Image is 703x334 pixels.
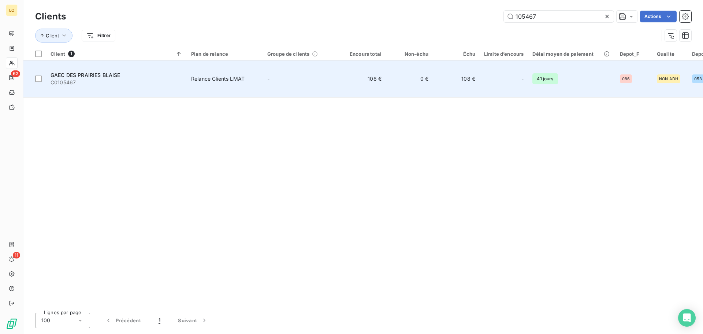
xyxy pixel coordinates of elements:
span: Groupe de clients [267,51,310,57]
span: 11 [13,252,20,258]
div: Non-échu [390,51,428,57]
div: Depot_F [620,51,648,57]
span: - [267,76,269,82]
button: Filtrer [82,30,115,41]
h3: Clients [35,10,66,23]
span: GAEC DES PRAIRIES BLAISE [51,72,120,78]
span: 1 [159,317,160,324]
img: Logo LeanPay [6,318,18,330]
td: 108 € [339,60,386,98]
div: Plan de relance [191,51,258,57]
span: - [521,75,524,82]
span: Client [46,33,59,38]
div: Encours total [343,51,382,57]
span: 41 jours [532,73,558,84]
span: 086 [622,77,630,81]
span: 100 [41,317,50,324]
span: 1 [68,51,75,57]
div: Qualite [657,51,683,57]
div: Délai moyen de paiement [532,51,611,57]
button: Précédent [96,313,150,328]
div: Limite d’encours [484,51,524,57]
button: 1 [150,313,169,328]
span: 053 [694,77,702,81]
div: Open Intercom Messenger [678,309,696,327]
span: C0105467 [51,79,182,86]
input: Rechercher [504,11,614,22]
div: Relance Clients LMAT [191,75,245,82]
button: Client [35,29,72,43]
div: Échu [437,51,475,57]
span: NON ADH [659,77,678,81]
span: Client [51,51,65,57]
button: Suivant [169,313,217,328]
td: 0 € [386,60,433,98]
button: Actions [640,11,677,22]
div: LO [6,4,18,16]
span: 62 [11,70,20,77]
td: 108 € [433,60,480,98]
